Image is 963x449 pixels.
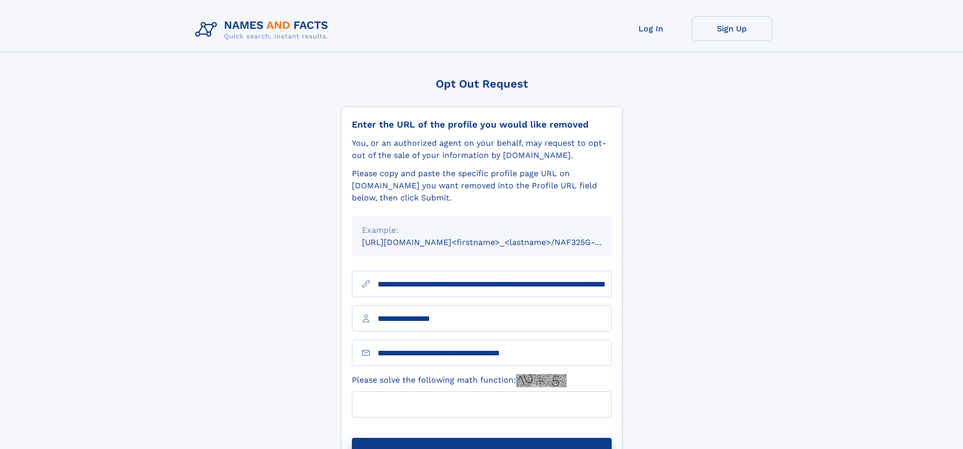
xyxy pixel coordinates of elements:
[352,374,567,387] label: Please solve the following math function:
[341,77,622,90] div: Opt Out Request
[352,168,612,204] div: Please copy and paste the specific profile page URL on [DOMAIN_NAME] you want removed into the Pr...
[191,16,337,44] img: Logo Names and Facts
[611,16,692,41] a: Log In
[352,119,612,130] div: Enter the URL of the profile you would like removed
[692,16,772,41] a: Sign Up
[362,224,602,236] div: Example:
[352,137,612,161] div: You, or an authorized agent on your behalf, may request to opt-out of the sale of your informatio...
[362,237,631,247] small: [URL][DOMAIN_NAME]<firstname>_<lastname>/NAF325G-xxxxxxxx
